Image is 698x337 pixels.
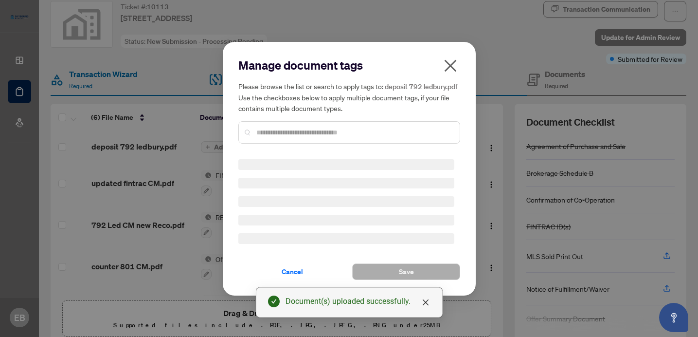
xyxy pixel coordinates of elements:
span: close [422,299,430,306]
span: close [443,58,458,74]
div: Document(s) uploaded successfully. [286,296,430,307]
h2: Manage document tags [238,57,460,73]
h5: Please browse the list or search to apply tags to: Use the checkboxes below to apply multiple doc... [238,81,460,113]
button: Save [352,263,460,280]
a: Close [420,297,431,308]
button: Open asap [659,303,688,332]
span: check-circle [268,296,280,307]
span: Cancel [282,264,303,280]
button: Cancel [238,263,346,280]
span: deposit 792 ledbury.pdf [385,82,457,91]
